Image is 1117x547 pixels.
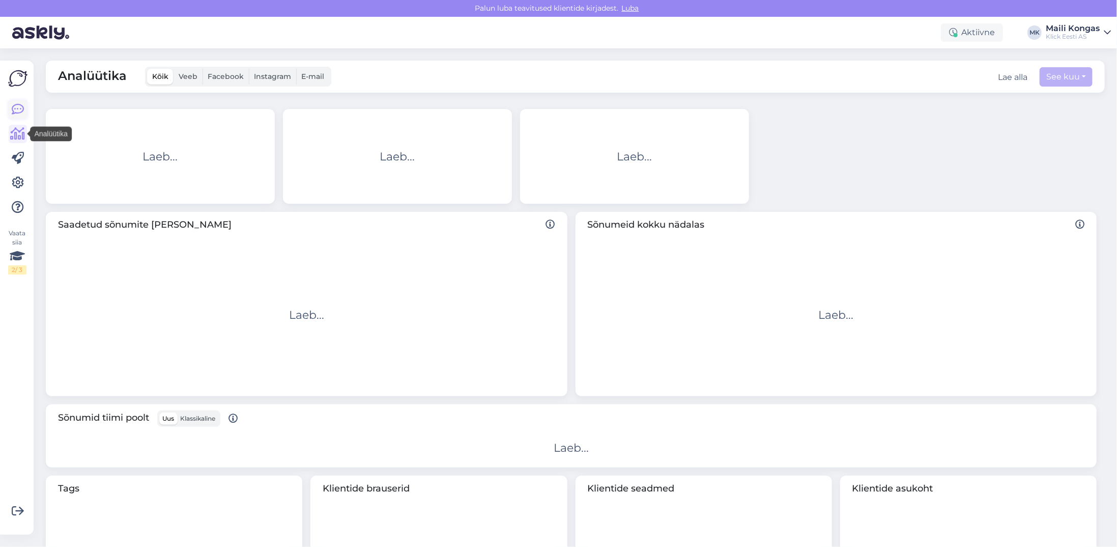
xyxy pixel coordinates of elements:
button: Lae alla [998,71,1027,84]
span: Klientide brauserid [323,482,555,496]
div: Maili Kongas [1046,24,1100,33]
span: Sõnumeid kokku nädalas [588,218,1085,232]
div: Laeb... [617,148,652,165]
span: Klientide seadmed [588,482,820,496]
img: Askly Logo [8,69,27,88]
span: E-mail [301,72,324,81]
span: Kõik [152,72,168,81]
span: Sõnumid tiimi poolt [58,411,238,427]
a: Maili KongasKlick Eesti AS [1046,24,1111,41]
span: Facebook [208,72,244,81]
span: Uus [162,415,174,422]
span: Klientide asukoht [852,482,1084,496]
div: Laeb... [289,307,324,323]
div: Analüütika [31,127,72,142]
div: Klick Eesti AS [1046,33,1100,41]
div: Laeb... [380,148,415,165]
span: Tags [58,482,290,496]
div: Laeb... [554,440,589,456]
div: 2 / 3 [8,265,26,275]
div: MK [1027,25,1042,40]
span: Instagram [254,72,291,81]
span: Analüütika [58,67,127,87]
button: See kuu [1040,67,1093,87]
div: Laeb... [818,307,853,323]
div: Aktiivne [941,23,1003,42]
div: Vaata siia [8,229,26,275]
span: Klassikaline [180,415,215,422]
span: Saadetud sõnumite [PERSON_NAME] [58,218,555,232]
div: Laeb... [143,148,178,165]
span: Luba [619,4,642,13]
span: Veeb [179,72,197,81]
